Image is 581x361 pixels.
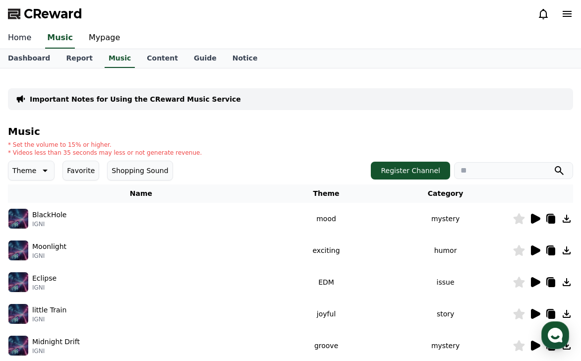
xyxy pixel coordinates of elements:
[105,49,135,68] a: Music
[8,6,82,22] a: CReward
[378,266,513,298] td: issue
[58,49,101,68] a: Report
[274,203,378,235] td: mood
[32,252,66,260] p: IGNI
[8,209,28,229] img: music
[32,284,57,292] p: IGNI
[8,304,28,324] img: music
[8,184,274,203] th: Name
[147,294,171,301] span: Settings
[371,162,450,180] button: Register Channel
[139,49,186,68] a: Content
[128,279,190,303] a: Settings
[32,273,57,284] p: Eclipse
[32,210,66,220] p: BlackHole
[8,149,202,157] p: * Videos less than 35 seconds may less or not generate revenue.
[107,161,173,180] button: Shopping Sound
[378,203,513,235] td: mystery
[32,220,66,228] p: IGNI
[274,184,378,203] th: Theme
[274,298,378,330] td: joyful
[274,266,378,298] td: EDM
[32,315,66,323] p: IGNI
[32,347,80,355] p: IGNI
[30,94,241,104] a: Important Notes for Using the CReward Music Service
[24,6,82,22] span: CReward
[12,164,36,178] p: Theme
[32,337,80,347] p: Midnight Drift
[225,49,266,68] a: Notice
[8,336,28,356] img: music
[274,235,378,266] td: exciting
[32,305,66,315] p: little Train
[82,294,112,302] span: Messages
[45,28,75,49] a: Music
[8,272,28,292] img: music
[65,279,128,303] a: Messages
[25,294,43,301] span: Home
[378,184,513,203] th: Category
[8,126,573,137] h4: Music
[378,235,513,266] td: humor
[8,241,28,260] img: music
[8,161,55,180] button: Theme
[378,298,513,330] td: story
[32,241,66,252] p: Moonlight
[186,49,225,68] a: Guide
[81,28,128,49] a: Mypage
[62,161,99,180] button: Favorite
[3,279,65,303] a: Home
[8,141,202,149] p: * Set the volume to 15% or higher.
